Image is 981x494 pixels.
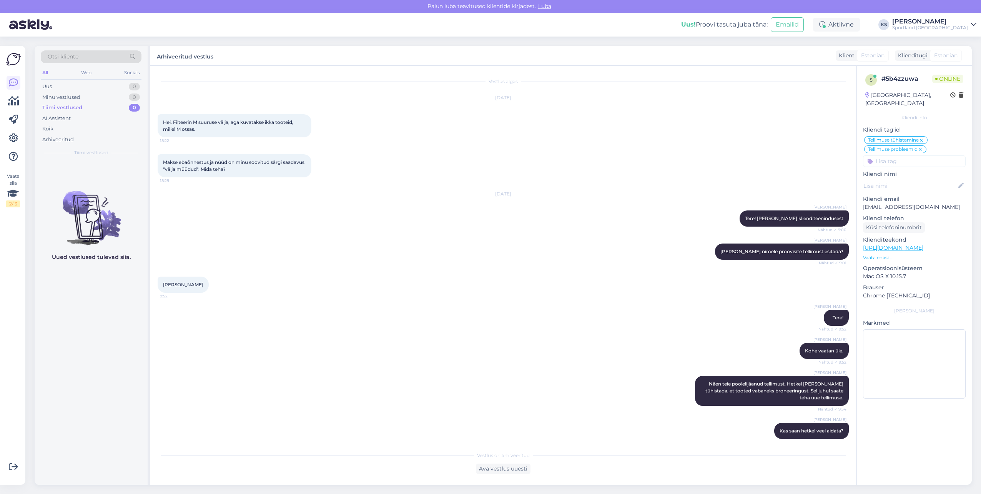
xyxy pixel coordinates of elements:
[881,74,932,83] div: # 5b4zzuwa
[477,452,530,459] span: Vestlus on arhiveeritud
[42,83,52,90] div: Uus
[892,18,976,31] a: [PERSON_NAME]Sportland [GEOGRAPHIC_DATA]
[160,138,189,144] span: 18:22
[818,326,846,332] span: Nähtud ✓ 9:52
[42,125,53,133] div: Kõik
[818,227,846,233] span: Nähtud ✓ 9:00
[129,104,140,112] div: 0
[771,17,804,32] button: Emailid
[813,237,846,243] span: [PERSON_NAME]
[42,104,82,112] div: Tiimi vestlused
[868,138,919,142] span: Tellimuse tühistamine
[863,114,966,121] div: Kliendi info
[163,282,203,287] span: [PERSON_NAME]
[6,173,20,207] div: Vaata siia
[129,93,140,101] div: 0
[813,304,846,309] span: [PERSON_NAME]
[42,115,71,122] div: AI Assistent
[123,68,141,78] div: Socials
[813,18,860,32] div: Aktiivne
[52,253,131,261] p: Uued vestlused tulevad siia.
[878,19,889,30] div: KS
[863,264,966,272] p: Operatsioonisüsteem
[157,50,213,61] label: Arhiveeritud vestlus
[863,254,966,261] p: Vaata edasi ...
[863,182,957,190] input: Lisa nimi
[160,293,189,299] span: 9:52
[868,147,918,152] span: Tellimuse probleemid
[861,52,885,60] span: Estonian
[932,75,963,83] span: Online
[813,337,846,342] span: [PERSON_NAME]
[863,222,925,233] div: Küsi telefoninumbrit
[6,52,21,67] img: Askly Logo
[833,315,843,320] span: Tere!
[80,68,93,78] div: Web
[813,417,846,422] span: [PERSON_NAME]
[818,439,846,445] span: Nähtud ✓ 9:56
[536,3,554,10] span: Luba
[863,319,966,327] p: Märkmed
[863,155,966,167] input: Lisa tag
[863,292,966,300] p: Chrome [TECHNICAL_ID]
[863,244,923,251] a: [URL][DOMAIN_NAME]
[720,249,843,254] span: [PERSON_NAME] nimele proovisite tellimust esitada?
[863,214,966,222] p: Kliendi telefon
[863,195,966,203] p: Kliendi email
[163,119,294,132] span: Hei. Filteerin M suuruse välja, aga kuvatakse ikka tooteid, millel M otsas.
[863,272,966,280] p: Mac OS X 10.15.7
[160,178,189,184] span: 18:29
[813,370,846,376] span: [PERSON_NAME]
[818,406,846,412] span: Nähtud ✓ 9:54
[836,52,855,60] div: Klient
[863,284,966,292] p: Brauser
[818,359,846,365] span: Nähtud ✓ 9:52
[35,177,148,246] img: No chats
[681,20,768,29] div: Proovi tasuta juba täna:
[892,18,968,25] div: [PERSON_NAME]
[863,203,966,211] p: [EMAIL_ADDRESS][DOMAIN_NAME]
[863,126,966,134] p: Kliendi tag'id
[158,94,849,101] div: [DATE]
[818,260,846,266] span: Nähtud ✓ 9:01
[705,381,845,401] span: Näen teie poolelijäänud tellimust. Hetkel [PERSON_NAME] tühistada, et tooted vabaneks broneeringu...
[865,91,950,107] div: [GEOGRAPHIC_DATA], [GEOGRAPHIC_DATA]
[42,136,74,144] div: Arhiveeritud
[158,190,849,197] div: [DATE]
[163,159,306,172] span: Makse ebaõnnestus ja nüüd on minu soovitud särgi saadavus "välja müüdud". Mida teha?
[48,53,78,61] span: Otsi kliente
[681,21,696,28] b: Uus!
[863,170,966,178] p: Kliendi nimi
[42,93,80,101] div: Minu vestlused
[41,68,50,78] div: All
[158,78,849,85] div: Vestlus algas
[745,215,843,221] span: Tere! [PERSON_NAME] klienditeenindusest
[813,204,846,210] span: [PERSON_NAME]
[892,25,968,31] div: Sportland [GEOGRAPHIC_DATA]
[780,428,843,434] span: Kas saan hetkel veel aidata?
[476,464,530,474] div: Ava vestlus uuesti
[870,77,873,83] span: 5
[863,236,966,244] p: Klienditeekond
[895,52,928,60] div: Klienditugi
[74,149,108,156] span: Tiimi vestlused
[129,83,140,90] div: 0
[934,52,958,60] span: Estonian
[863,307,966,314] div: [PERSON_NAME]
[805,348,843,354] span: Kohe vaatan üle.
[6,200,20,207] div: 2 / 3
